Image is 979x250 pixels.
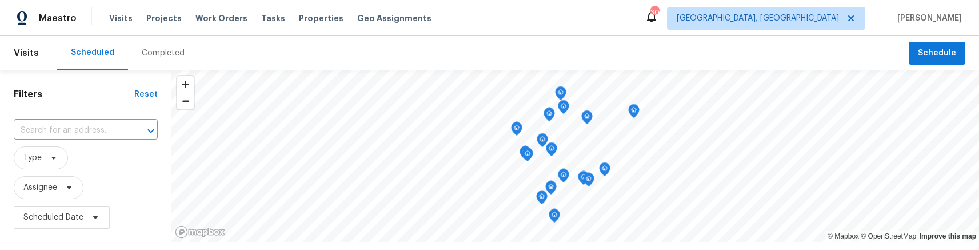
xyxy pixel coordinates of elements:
span: Type [23,152,42,164]
span: Properties [299,13,343,24]
div: Map marker [511,122,522,140]
div: Map marker [581,110,593,128]
button: Schedule [909,42,965,65]
div: Scheduled [71,47,114,58]
span: [GEOGRAPHIC_DATA], [GEOGRAPHIC_DATA] [677,13,839,24]
button: Open [143,123,159,139]
span: Schedule [918,46,956,61]
span: Scheduled Date [23,212,83,223]
div: Completed [142,47,185,59]
a: OpenStreetMap [861,232,916,240]
div: Map marker [520,146,531,164]
div: Map marker [583,173,594,191]
span: Projects [146,13,182,24]
span: Tasks [261,14,285,22]
div: Map marker [537,133,548,151]
a: Mapbox [828,232,859,240]
span: Geo Assignments [357,13,431,24]
canvas: Map [171,70,979,242]
button: Zoom out [177,93,194,109]
div: Map marker [628,104,640,122]
a: Improve this map [920,232,976,240]
div: Map marker [578,171,589,189]
h1: Filters [14,89,134,100]
div: 30 [650,7,658,18]
button: Zoom in [177,76,194,93]
div: Map marker [549,209,560,227]
div: Map marker [546,142,557,160]
div: Reset [134,89,158,100]
div: Map marker [545,181,557,199]
input: Search for an address... [14,122,126,140]
div: Map marker [558,100,569,118]
div: Map marker [522,148,533,165]
div: Map marker [544,108,555,125]
div: Map marker [558,169,569,186]
div: Map marker [555,86,566,104]
a: Mapbox homepage [175,225,225,239]
span: Assignee [23,182,57,193]
span: Visits [109,13,133,24]
span: [PERSON_NAME] [893,13,962,24]
div: Map marker [599,162,610,180]
span: Maestro [39,13,77,24]
div: Map marker [536,191,548,208]
span: Work Orders [195,13,247,24]
span: Visits [14,41,39,66]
